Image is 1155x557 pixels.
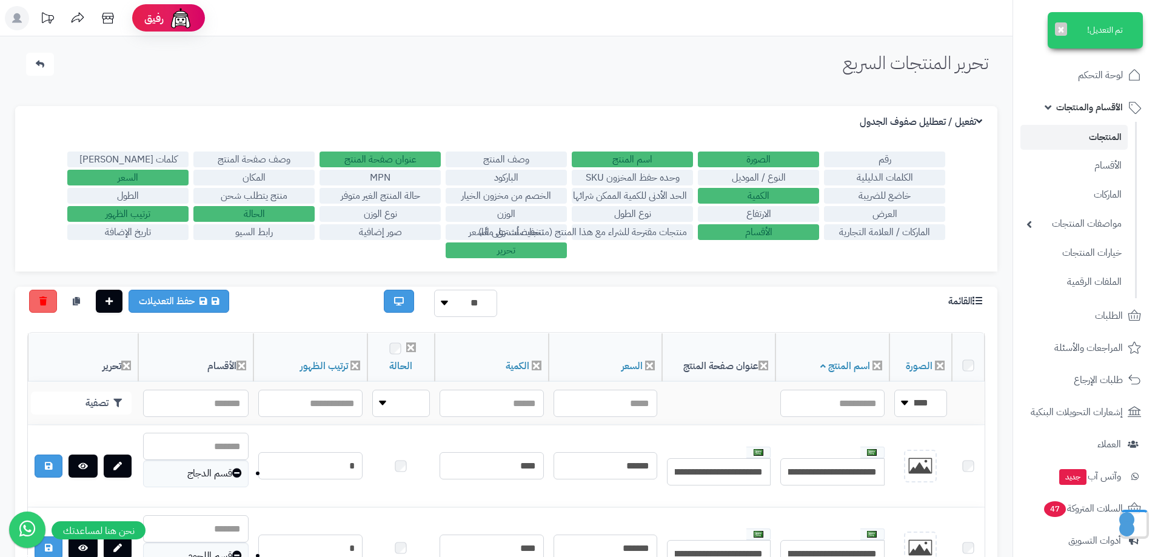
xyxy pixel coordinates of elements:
a: الطلبات [1020,301,1148,330]
label: حالة المنتج الغير متوفر [320,188,441,204]
label: الصورة [698,152,819,167]
label: السعر [67,170,189,185]
th: تحرير [28,333,138,382]
label: الكمية [698,188,819,204]
label: الحالة [193,206,315,222]
th: عنوان صفحة المنتج [662,333,776,382]
a: اسم المنتج [820,359,870,373]
label: النوع / الموديل [698,170,819,185]
a: الحالة [389,359,412,373]
label: خاضع للضريبة [824,188,945,204]
img: العربية [867,531,877,538]
span: جديد [1059,469,1086,485]
a: الصورة [906,359,932,373]
a: إشعارات التحويلات البنكية [1020,398,1148,427]
label: العرض [824,206,945,222]
a: وآتس آبجديد [1020,462,1148,491]
label: تاريخ الإضافة [67,224,189,240]
span: لوحة التحكم [1078,67,1123,84]
a: الكمية [506,359,529,373]
span: المراجعات والأسئلة [1054,339,1123,356]
label: صور إضافية [320,224,441,240]
label: الباركود [446,170,567,185]
a: الأقسام [1020,153,1128,179]
h1: تحرير المنتجات السريع [843,53,988,73]
span: الأقسام والمنتجات [1056,99,1123,116]
label: منتجات مقترحة للشراء مع هذا المنتج (منتجات تُشترى معًا) [572,224,693,240]
label: عنوان صفحة المنتج [320,152,441,167]
img: العربية [754,449,763,456]
label: الوزن [446,206,567,222]
a: العملاء [1020,430,1148,459]
div: قسم الدجاج [150,467,242,481]
span: رفيق [144,11,164,25]
span: وآتس آب [1058,468,1121,485]
a: مواصفات المنتجات [1020,211,1128,237]
label: الطول [67,188,189,204]
label: تحرير [446,242,567,258]
label: وصف المنتج [446,152,567,167]
img: ai-face.png [169,6,193,30]
label: الكلمات الدليلية [824,170,945,185]
label: رابط السيو [193,224,315,240]
label: كلمات [PERSON_NAME] [67,152,189,167]
img: العربية [754,531,763,538]
label: المكان [193,170,315,185]
a: الماركات [1020,182,1128,208]
a: ترتيب الظهور [300,359,348,373]
label: الحد الأدنى للكمية الممكن شرائها [572,188,693,204]
a: لوحة التحكم [1020,61,1148,90]
h3: القائمة [948,296,985,307]
a: تحديثات المنصة [32,6,62,33]
a: الملفات الرقمية [1020,269,1128,295]
a: حفظ التعديلات [129,290,229,313]
label: نوع الطول [572,206,693,222]
a: طلبات الإرجاع [1020,365,1148,395]
label: الأقسام [698,224,819,240]
a: المنتجات [1020,125,1128,150]
label: وحده حفظ المخزون SKU [572,170,693,185]
span: أدوات التسويق [1068,532,1121,549]
button: × [1055,22,1067,36]
button: تصفية [31,392,132,415]
a: المراجعات والأسئلة [1020,333,1148,362]
a: خيارات المنتجات [1020,240,1128,266]
span: طلبات الإرجاع [1074,372,1123,389]
label: الخصم من مخزون الخيار [446,188,567,204]
label: وصف صفحة المنتج [193,152,315,167]
label: الارتفاع [698,206,819,222]
label: منتج يتطلب شحن [193,188,315,204]
label: تخفيضات على السعر [446,224,567,240]
label: MPN [320,170,441,185]
th: الأقسام [138,333,253,382]
a: السلات المتروكة47 [1020,494,1148,523]
label: اسم المنتج [572,152,693,167]
img: العربية [867,449,877,456]
span: العملاء [1097,436,1121,453]
span: السلات المتروكة [1043,500,1123,517]
a: أدوات التسويق [1020,526,1148,555]
span: إشعارات التحويلات البنكية [1031,404,1123,421]
label: نوع الوزن [320,206,441,222]
h3: تفعيل / تعطليل صفوف الجدول [860,116,985,128]
label: ترتيب الظهور [67,206,189,222]
span: الطلبات [1095,307,1123,324]
span: 47 [1044,501,1066,517]
label: رقم [824,152,945,167]
div: تم التعديل! [1048,12,1143,48]
label: الماركات / العلامة التجارية [824,224,945,240]
a: السعر [621,359,643,373]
